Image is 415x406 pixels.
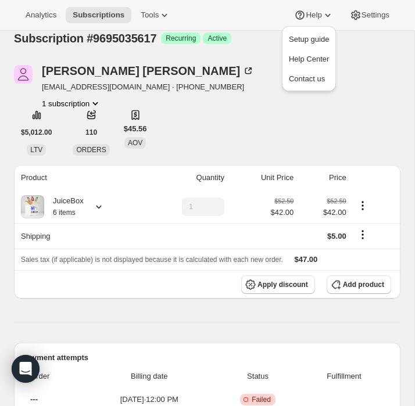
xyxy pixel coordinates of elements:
[42,98,101,109] button: Product actions
[327,197,346,204] small: $52.50
[30,395,38,404] span: ---
[304,371,384,382] span: Fulfillment
[73,10,124,20] span: Subscriptions
[289,55,329,63] span: Help Center
[76,146,106,154] span: ORDERS
[295,255,318,264] span: $47.00
[252,395,271,404] span: Failed
[87,371,212,382] span: Billing date
[228,165,297,191] th: Unit Price
[300,207,346,218] span: $42.00
[66,7,131,23] button: Subscriptions
[166,34,196,43] span: Recurring
[289,74,325,83] span: Contact us
[274,197,294,204] small: $52.50
[353,199,372,212] button: Product actions
[289,35,329,44] span: Setup guide
[124,123,147,135] span: $45.56
[141,10,159,20] span: Tools
[208,34,227,43] span: Active
[85,128,97,137] span: 110
[241,275,315,294] button: Apply discount
[297,165,349,191] th: Price
[285,30,332,48] button: Setup guide
[44,195,84,218] div: JuiceBox
[327,275,391,294] button: Add product
[14,223,142,249] th: Shipping
[12,355,40,383] div: Open Intercom Messenger
[21,195,44,218] img: product img
[14,165,142,191] th: Product
[23,352,391,364] h2: Payment attempts
[42,81,254,93] span: [EMAIL_ADDRESS][DOMAIN_NAME] · [PHONE_NUMBER]
[271,207,294,218] span: $42.00
[257,280,308,289] span: Apply discount
[14,123,59,142] button: $5,012.00
[142,165,228,191] th: Quantity
[21,128,52,137] span: $5,012.00
[26,10,56,20] span: Analytics
[287,7,340,23] button: Help
[19,7,63,23] button: Analytics
[343,7,396,23] button: Settings
[306,10,321,20] span: Help
[327,232,346,240] span: $5.00
[87,394,212,405] span: [DATE] · 12:00 PM
[219,371,297,382] span: Status
[78,123,104,142] button: 110
[23,364,83,389] th: Order
[30,146,42,154] span: LTV
[128,139,142,147] span: AOV
[134,7,177,23] button: Tools
[53,209,76,217] small: 6 items
[21,256,283,264] span: Sales tax (if applicable) is not displayed because it is calculated with each new order.
[285,69,332,88] a: Contact us
[353,228,372,241] button: Shipping actions
[42,65,254,77] div: [PERSON_NAME] [PERSON_NAME]
[14,32,156,45] span: Subscription #9695035617
[14,65,33,84] span: Kimberly Henry
[285,49,332,68] a: Help Center
[362,10,389,20] span: Settings
[343,280,384,289] span: Add product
